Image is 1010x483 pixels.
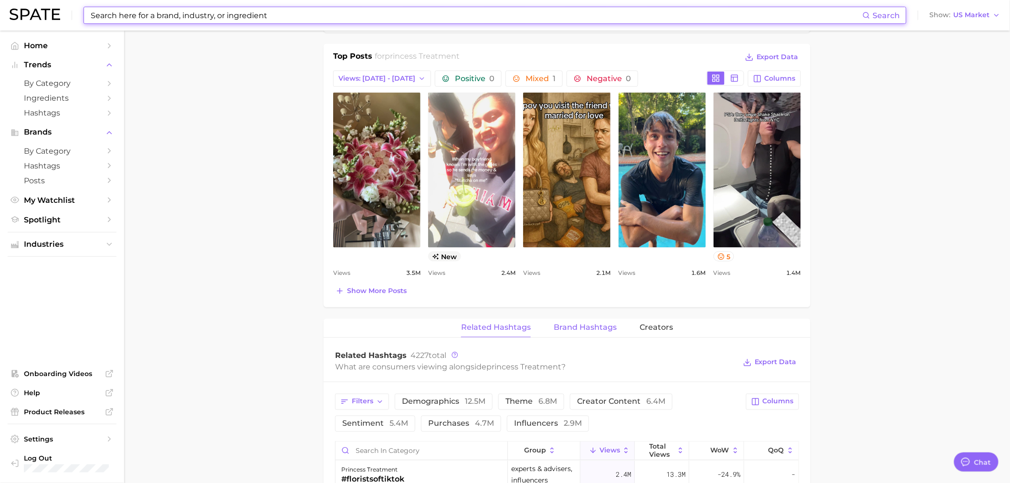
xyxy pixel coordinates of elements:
[763,398,794,406] span: Columns
[640,324,673,332] span: Creators
[8,58,116,72] button: Trends
[428,420,494,428] span: purchases
[8,193,116,208] a: My Watchlist
[333,284,409,298] button: Show more posts
[402,398,485,406] span: demographics
[24,435,100,443] span: Settings
[714,267,731,279] span: Views
[385,52,460,61] span: princess treatment
[523,267,540,279] span: Views
[428,267,445,279] span: Views
[335,394,389,410] button: Filters
[8,91,116,105] a: Ingredients
[649,443,674,458] span: Total Views
[8,38,116,53] a: Home
[333,71,431,87] button: Views: [DATE] - [DATE]
[335,351,407,360] span: Related Hashtags
[410,351,446,360] span: total
[580,442,635,461] button: Views
[600,447,620,454] span: Views
[24,454,123,462] span: Log Out
[553,74,556,83] span: 1
[505,398,557,406] span: theme
[24,388,100,397] span: Help
[342,420,408,428] span: sentiment
[927,9,1003,21] button: ShowUS Market
[514,420,582,428] span: influencers
[24,147,100,156] span: by Category
[765,74,796,83] span: Columns
[8,237,116,252] button: Industries
[24,369,100,378] span: Onboarding Videos
[24,408,100,416] span: Product Releases
[24,215,100,224] span: Spotlight
[336,442,507,460] input: Search in category
[746,394,799,410] button: Columns
[619,267,636,279] span: Views
[501,267,516,279] span: 2.4m
[406,267,421,279] span: 3.5m
[748,71,801,87] button: Columns
[757,53,799,61] span: Export Data
[8,212,116,227] a: Spotlight
[24,161,100,170] span: Hashtags
[475,419,494,428] span: 4.7m
[8,405,116,419] a: Product Releases
[787,267,801,279] span: 1.4m
[10,9,60,20] img: SPATE
[538,397,557,406] span: 6.8m
[465,397,485,406] span: 12.5m
[489,74,494,83] span: 0
[954,12,990,18] span: US Market
[791,469,795,481] span: -
[375,51,460,65] h2: for
[24,240,100,249] span: Industries
[347,287,407,295] span: Show more posts
[24,61,100,69] span: Trends
[741,356,799,369] button: Export Data
[428,252,461,262] span: new
[524,447,546,454] span: group
[689,442,744,461] button: WoW
[873,11,900,20] span: Search
[8,76,116,91] a: by Category
[646,397,665,406] span: 6.4m
[8,158,116,173] a: Hashtags
[597,267,611,279] span: 2.1m
[338,74,415,83] span: Views: [DATE] - [DATE]
[24,108,100,117] span: Hashtags
[90,7,863,23] input: Search here for a brand, industry, or ingredient
[587,75,631,83] span: Negative
[8,144,116,158] a: by Category
[8,125,116,139] button: Brands
[508,442,580,461] button: group
[455,75,494,83] span: Positive
[8,105,116,120] a: Hashtags
[717,469,740,481] span: -24.9%
[8,173,116,188] a: Posts
[24,79,100,88] span: by Category
[930,12,951,18] span: Show
[335,361,736,374] div: What are consumers viewing alongside ?
[461,324,531,332] span: Related Hashtags
[711,447,729,454] span: WoW
[755,358,797,367] span: Export Data
[24,128,100,136] span: Brands
[8,367,116,381] a: Onboarding Videos
[333,267,350,279] span: Views
[24,176,100,185] span: Posts
[8,451,116,475] a: Log out. Currently logged in with e-mail danielle.gonzalez@loreal.com.
[743,51,801,64] button: Export Data
[666,469,685,481] span: 13.3m
[8,432,116,446] a: Settings
[635,442,689,461] button: Total Views
[24,41,100,50] span: Home
[744,442,799,461] button: QoQ
[626,74,631,83] span: 0
[410,351,429,360] span: 4227
[24,196,100,205] span: My Watchlist
[554,324,617,332] span: Brand Hashtags
[389,419,408,428] span: 5.4m
[692,267,706,279] span: 1.6m
[486,363,561,372] span: princess treatment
